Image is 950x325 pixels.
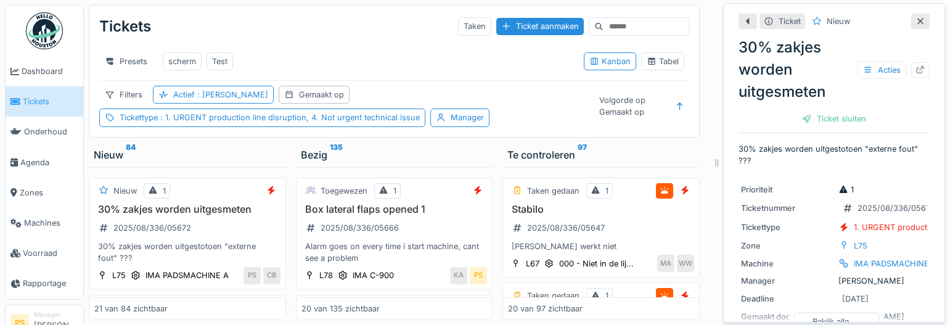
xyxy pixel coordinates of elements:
[578,147,587,162] sup: 97
[741,240,833,252] div: Zone
[741,275,927,287] div: [PERSON_NAME]
[94,241,280,264] div: 30% zakjes worden uitgestotoen "externe fout" ???
[6,238,83,268] a: Voorraad
[605,290,608,302] div: 1
[741,202,833,214] div: Ticketnummer
[527,222,605,234] div: 2025/08/336/05647
[507,147,695,162] div: Te controleren
[6,56,83,86] a: Dashboard
[527,290,579,302] div: Taken gedaan
[797,110,871,127] div: Ticket sluiten
[299,89,344,101] div: Gemaakt op
[244,267,261,284] div: PS
[6,117,83,147] a: Onderhoud
[779,15,801,27] div: Ticket
[353,269,394,281] div: IMA C-900
[301,241,488,264] div: Alarm goes on every time i start machine, cant see a problem
[23,247,78,259] span: Voorraad
[496,18,584,35] div: Ticket aanmaken
[94,147,281,162] div: Nieuw
[163,185,166,197] div: 1
[451,112,484,123] div: Manager
[589,56,631,67] div: Kanban
[508,241,694,252] div: [PERSON_NAME] werkt niet
[854,258,937,269] div: IMA PADSMACHINE A
[173,89,268,101] div: Actief
[23,278,78,289] span: Rapportage
[739,143,930,167] p: 30% zakjes worden uitgestotoen "externe fout" ???
[858,202,935,214] div: 2025/08/336/05672
[301,204,488,215] h3: Box lateral flaps opened 1
[741,275,833,287] div: Manager
[470,267,487,284] div: PS
[263,267,280,284] div: CB
[99,10,151,43] div: Tickets
[195,90,268,99] span: : [PERSON_NAME]
[330,147,343,162] sup: 135
[22,65,78,77] span: Dashboard
[677,255,694,272] div: WW
[212,56,227,67] div: Test
[858,61,906,79] div: Acties
[838,184,854,195] div: 1
[508,303,583,315] div: 20 van 97 zichtbaar
[827,15,850,27] div: Nieuw
[158,113,420,122] span: : 1. URGENT production line disruption, 4. Not urgent technical issue
[301,147,488,162] div: Bezig
[113,222,191,234] div: 2025/08/336/05672
[120,112,420,123] div: Tickettype
[842,293,869,305] div: [DATE]
[94,204,280,215] h3: 30% zakjes worden uitgesmeten
[23,96,78,107] span: Tickets
[6,268,83,298] a: Rapportage
[99,86,148,104] div: Filters
[559,258,634,269] div: 000 - Niet in de lij...
[741,184,833,195] div: Prioriteit
[526,258,539,269] div: L67
[94,303,168,315] div: 21 van 84 zichtbaar
[99,52,153,70] div: Presets
[657,255,674,272] div: MA
[301,303,380,315] div: 20 van 135 zichtbaar
[6,208,83,238] a: Machines
[458,17,491,35] div: Taken
[34,310,78,319] div: Manager
[26,12,63,49] img: Badge_color-CXgf-gQk.svg
[594,91,668,121] div: Volgorde op Gemaakt op
[113,185,137,197] div: Nieuw
[739,36,930,103] div: 30% zakjes worden uitgesmeten
[605,185,608,197] div: 1
[450,267,467,284] div: KA
[126,147,136,162] sup: 84
[319,269,333,281] div: L78
[24,126,78,138] span: Onderhoud
[6,86,83,117] a: Tickets
[321,185,367,197] div: Toegewezen
[741,258,833,269] div: Machine
[168,56,196,67] div: scherm
[321,222,399,234] div: 2025/08/336/05666
[6,147,83,178] a: Agenda
[393,185,396,197] div: 1
[741,221,833,233] div: Tickettype
[854,240,867,252] div: L75
[647,56,679,67] div: Tabel
[24,217,78,229] span: Machines
[20,157,78,168] span: Agenda
[145,269,229,281] div: IMA PADSMACHINE A
[741,293,833,305] div: Deadline
[6,178,83,208] a: Zones
[527,185,579,197] div: Taken gedaan
[20,187,78,199] span: Zones
[112,269,126,281] div: L75
[508,204,694,215] h3: Stabilo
